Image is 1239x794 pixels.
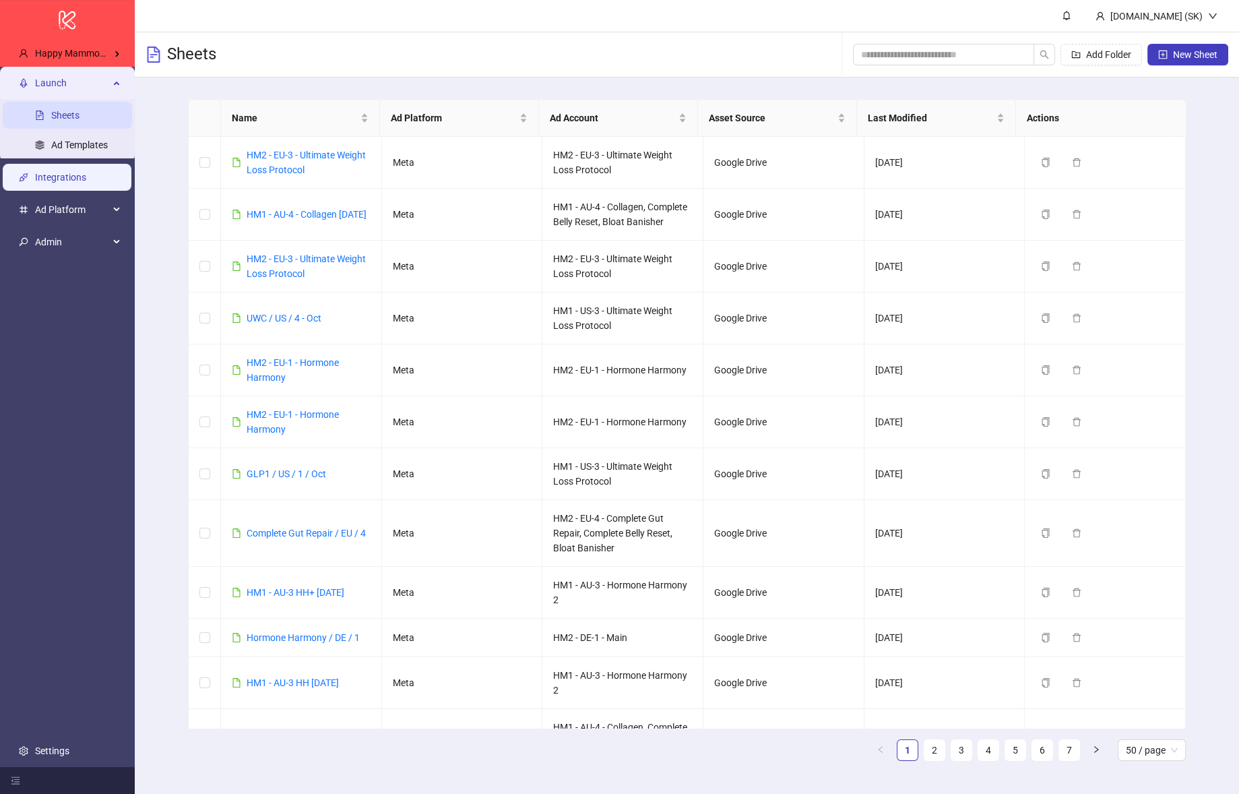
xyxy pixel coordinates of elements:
span: search [1040,50,1049,59]
td: Google Drive [703,344,864,396]
td: Meta [382,567,543,619]
span: copy [1041,262,1050,271]
span: file [232,365,241,375]
span: file [232,633,241,642]
td: [DATE] [864,344,1025,396]
td: Google Drive [703,448,864,500]
span: copy [1041,417,1050,427]
span: user [1095,11,1105,21]
span: copy [1041,633,1050,642]
span: file [232,158,241,167]
a: Ad Templates [51,140,108,150]
td: Meta [382,241,543,293]
td: HM2 - DE-1 - Main [542,619,703,657]
a: HM2 - EU-1 - Hormone Harmony [247,409,339,435]
a: HM1 - AU-3 HH [DATE] [247,677,339,688]
span: Launch [35,69,109,96]
a: 3 [951,740,972,760]
a: Hormone Harmony / DE / 1 [247,632,360,643]
td: Meta [382,448,543,500]
td: HM1 - AU-3 - Hormone Harmony 2 [542,567,703,619]
th: Last Modified [857,100,1016,137]
li: 4 [978,739,999,761]
div: Page Size [1118,739,1186,761]
button: New Sheet [1147,44,1228,65]
td: Meta [382,500,543,567]
td: HM1 - AU-3 - Hormone Harmony 2 [542,657,703,709]
span: menu-fold [11,776,20,785]
li: 7 [1058,739,1080,761]
a: HM2 - EU-3 - Ultimate Weight Loss Protocol [247,150,366,175]
td: [DATE] [864,137,1025,189]
td: [DATE] [864,500,1025,567]
span: key [19,237,28,247]
span: copy [1041,313,1050,323]
th: Actions [1016,100,1175,137]
td: [DATE] [864,396,1025,448]
th: Ad Platform [380,100,539,137]
span: file [232,262,241,271]
a: HM1 - AU-4 - Collagen [DATE] [247,209,367,220]
td: HM1 - US-3 - Ultimate Weight Loss Protocol [542,293,703,344]
span: copy [1041,588,1050,597]
span: file [232,417,241,427]
td: [DATE] [864,189,1025,241]
td: [DATE] [864,241,1025,293]
span: right [1092,745,1100,754]
span: copy [1041,528,1050,538]
a: 2 [924,740,945,760]
span: copy [1041,469,1050,479]
td: HM2 - EU-4 - Complete Gut Repair, Complete Belly Reset, Bloat Banisher [542,500,703,567]
span: delete [1072,633,1081,642]
span: Ad Platform [391,111,517,125]
span: delete [1072,313,1081,323]
li: 2 [924,739,945,761]
td: Meta [382,293,543,344]
td: Google Drive [703,396,864,448]
span: delete [1072,588,1081,597]
span: plus-square [1158,50,1168,59]
span: New Sheet [1173,49,1217,60]
th: Name [221,100,380,137]
li: 1 [897,739,918,761]
span: file [232,313,241,323]
td: Meta [382,189,543,241]
a: HM1 - AU-3 HH+ [DATE] [247,587,344,598]
a: Integrations [35,172,86,183]
a: HM2 - EU-3 - Ultimate Weight Loss Protocol [247,253,366,279]
span: file [232,210,241,219]
td: HM2 - EU-1 - Hormone Harmony [542,344,703,396]
td: [DATE] [864,709,1025,761]
a: 1 [897,740,918,760]
td: [DATE] [864,619,1025,657]
span: Admin [35,228,109,255]
span: delete [1072,678,1081,688]
td: Google Drive [703,500,864,567]
td: [DATE] [864,657,1025,709]
button: Add Folder [1060,44,1142,65]
td: Google Drive [703,189,864,241]
span: down [1208,11,1217,21]
th: Asset Source [698,100,857,137]
td: Google Drive [703,293,864,344]
button: left [870,739,891,761]
span: Add Folder [1086,49,1131,60]
td: Meta [382,396,543,448]
a: 7 [1059,740,1079,760]
span: delete [1072,365,1081,375]
td: Google Drive [703,657,864,709]
span: copy [1041,365,1050,375]
span: copy [1041,678,1050,688]
li: Next Page [1085,739,1107,761]
a: Sheets [51,110,80,121]
a: 4 [978,740,998,760]
span: delete [1072,210,1081,219]
span: file [232,678,241,688]
li: Previous Page [870,739,891,761]
span: delete [1072,158,1081,167]
span: file [232,528,241,538]
td: [DATE] [864,293,1025,344]
td: [DATE] [864,567,1025,619]
span: delete [1072,528,1081,538]
a: Complete Gut Repair / EU / 4 [247,528,366,539]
